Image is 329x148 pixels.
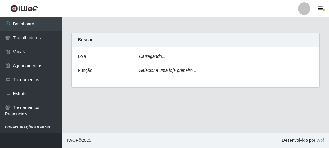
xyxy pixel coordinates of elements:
i: Selecione uma loja primeiro... [139,68,196,73]
span: Desenvolvido por [282,137,324,144]
strong: Buscar [78,37,92,42]
img: CoreUI Logo [10,5,38,12]
a: iWof [315,138,324,143]
label: Loja [78,53,86,60]
span: IWOF [67,138,79,143]
i: Carregando... [139,54,166,59]
label: Função [78,67,92,74]
span: © 2025 . [67,137,92,144]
